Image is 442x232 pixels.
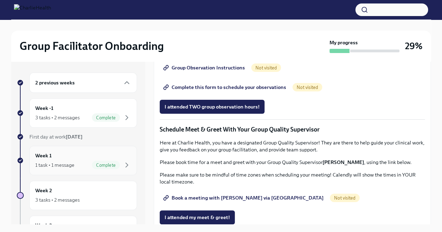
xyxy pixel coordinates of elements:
h6: Week -1 [35,104,53,112]
img: CharlieHealth [14,4,51,15]
h6: 2 previous weeks [35,79,75,87]
span: Book a meeting with [PERSON_NAME] via [GEOGRAPHIC_DATA] [165,194,324,201]
span: Group Observation Instructions [165,64,245,71]
h6: Week 2 [35,187,52,194]
p: Please book time for a meet and greet with your Group Quality Supervisor , using the link below. [160,159,425,166]
span: Complete [92,163,120,168]
span: Not visited [251,65,281,70]
h6: Week 1 [35,152,52,159]
a: Complete this form to schedule your observations [160,80,291,94]
h3: 29% [405,40,422,52]
a: Week -13 tasks • 2 messagesComplete [17,98,137,128]
p: Please make sure to be mindful of time zones when scheduling your meeting! Calendly will show the... [160,171,425,185]
div: 2 previous weeks [29,73,137,93]
a: Book a meeting with [PERSON_NAME] via [GEOGRAPHIC_DATA] [160,191,328,205]
a: Group Observation Instructions [160,61,250,75]
a: Week 11 task • 1 messageComplete [17,146,137,175]
strong: [DATE] [66,134,82,140]
a: First day at work[DATE] [17,133,137,140]
a: Week 23 tasks • 2 messages [17,181,137,210]
h2: Group Facilitator Onboarding [20,39,164,53]
div: 3 tasks • 2 messages [35,196,80,203]
span: Complete this form to schedule your observations [165,84,286,91]
span: I attended my meet & greet! [165,214,230,221]
strong: [PERSON_NAME] [323,159,364,165]
h6: Week 3 [35,222,52,229]
p: Schedule Meet & Greet With Your Group Quality Supervisor [160,125,425,134]
button: I attended TWO group observation hours! [160,100,265,114]
button: I attended my meet & greet! [160,210,235,224]
span: Not visited [292,85,322,90]
span: Not visited [330,195,360,201]
strong: My progress [329,39,358,46]
p: Here at Charlie Health, you have a designated Group Quality Supervisor! They are there to help gu... [160,139,425,153]
span: First day at work [29,134,82,140]
div: 1 task • 1 message [35,162,74,169]
span: Complete [92,115,120,120]
span: I attended TWO group observation hours! [165,103,260,110]
div: 3 tasks • 2 messages [35,114,80,121]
